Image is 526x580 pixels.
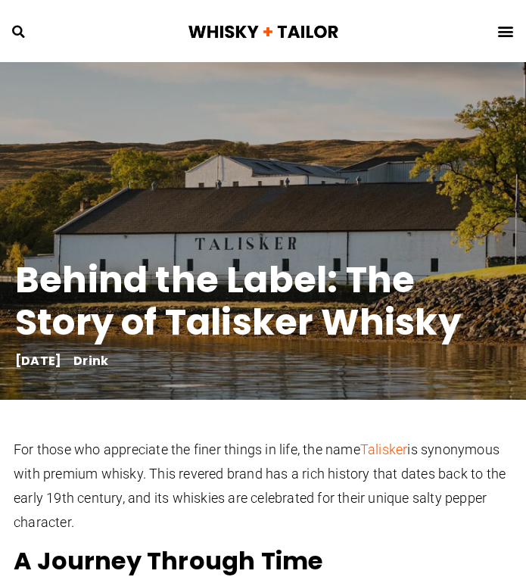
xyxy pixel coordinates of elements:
a: [DATE] [15,356,61,366]
a: Talisker [360,441,408,457]
a: Drink [73,352,108,370]
div: Menu Toggle [493,19,518,44]
h2: A Journey Through Time [14,546,512,576]
img: Whisky + Tailor Logo [188,21,339,42]
p: For those who appreciate the finer things in life, the name is synonymous with premium whisky. Th... [14,438,512,535]
h1: Behind the Label: The Story of Talisker Whisky [15,259,511,344]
